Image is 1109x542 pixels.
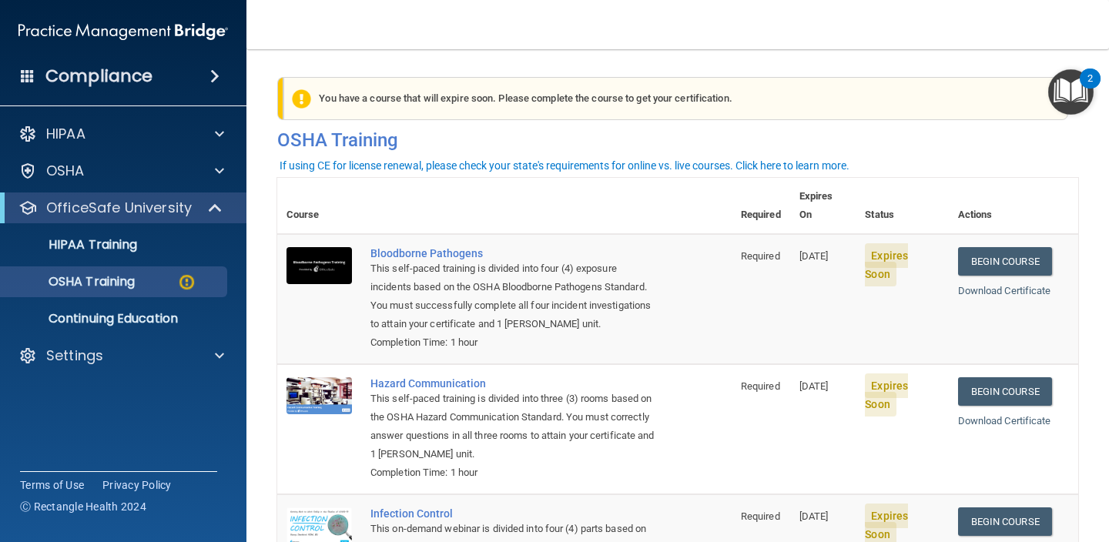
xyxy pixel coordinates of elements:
[958,247,1052,276] a: Begin Course
[277,158,852,173] button: If using CE for license renewal, please check your state's requirements for online vs. live cours...
[958,507,1052,536] a: Begin Course
[958,285,1051,296] a: Download Certificate
[280,160,849,171] div: If using CE for license renewal, please check your state's requirements for online vs. live cours...
[370,247,655,259] a: Bloodborne Pathogens
[741,380,780,392] span: Required
[958,415,1051,427] a: Download Certificate
[18,16,228,47] img: PMB logo
[741,510,780,522] span: Required
[799,510,829,522] span: [DATE]
[10,274,135,289] p: OSHA Training
[1087,79,1093,99] div: 2
[46,125,85,143] p: HIPAA
[283,77,1068,120] div: You have a course that will expire soon. Please complete the course to get your certification.
[370,390,655,463] div: This self-paced training is divided into three (3) rooms based on the OSHA Hazard Communication S...
[18,346,224,365] a: Settings
[865,243,908,286] span: Expires Soon
[18,162,224,180] a: OSHA
[20,499,146,514] span: Ⓒ Rectangle Health 2024
[20,477,84,493] a: Terms of Use
[799,250,829,262] span: [DATE]
[177,273,196,292] img: warning-circle.0cc9ac19.png
[958,377,1052,406] a: Begin Course
[46,346,103,365] p: Settings
[370,259,655,333] div: This self-paced training is divided into four (4) exposure incidents based on the OSHA Bloodborne...
[46,162,85,180] p: OSHA
[865,373,908,417] span: Expires Soon
[292,89,311,109] img: exclamation-circle-solid-warning.7ed2984d.png
[18,199,223,217] a: OfficeSafe University
[856,178,948,234] th: Status
[370,377,655,390] a: Hazard Communication
[732,178,790,234] th: Required
[370,333,655,352] div: Completion Time: 1 hour
[370,507,655,520] a: Infection Control
[277,178,361,234] th: Course
[1048,69,1094,115] button: Open Resource Center, 2 new notifications
[799,380,829,392] span: [DATE]
[741,250,780,262] span: Required
[18,125,224,143] a: HIPAA
[10,237,137,253] p: HIPAA Training
[102,477,172,493] a: Privacy Policy
[46,199,192,217] p: OfficeSafe University
[949,178,1078,234] th: Actions
[45,65,152,87] h4: Compliance
[10,311,220,326] p: Continuing Education
[277,129,1078,151] h4: OSHA Training
[790,178,856,234] th: Expires On
[370,463,655,482] div: Completion Time: 1 hour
